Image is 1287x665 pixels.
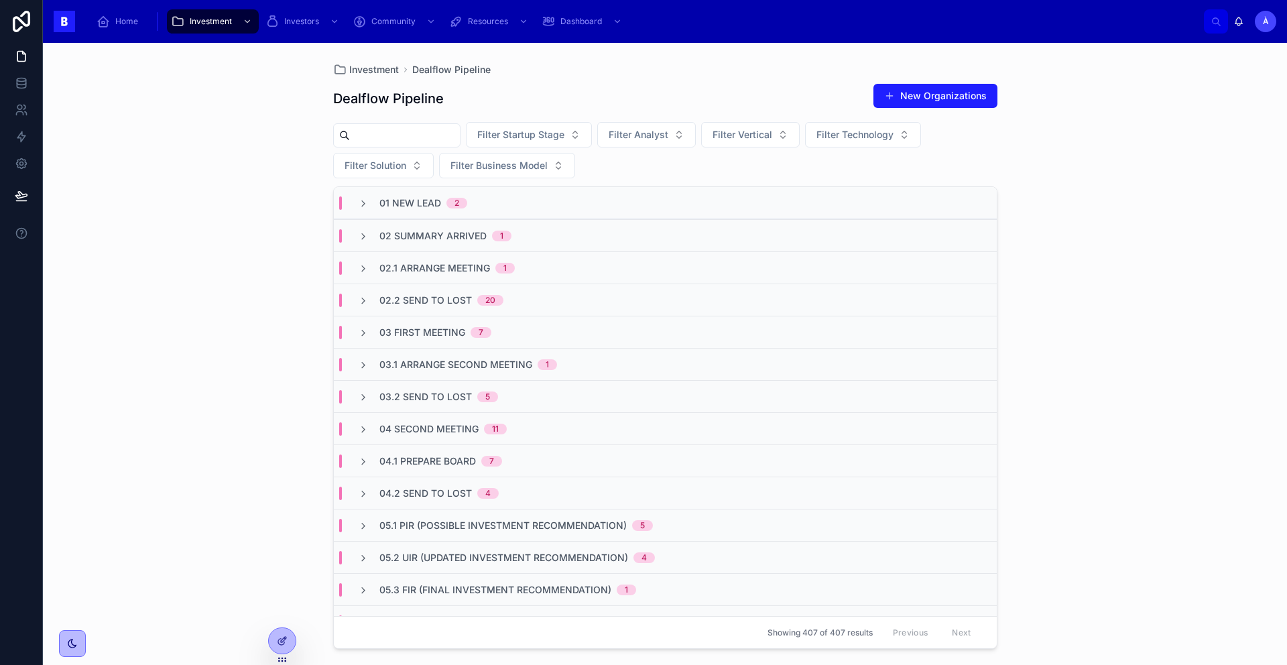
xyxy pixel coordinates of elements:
[379,422,479,436] span: 04 Second Meeting
[379,358,532,371] span: 03.1 Arrange Second Meeting
[261,9,346,34] a: Investors
[445,9,535,34] a: Resources
[468,16,508,27] span: Resources
[538,9,629,34] a: Dashboard
[805,122,921,147] button: Select Button
[379,519,627,532] span: 05.1 PIR (Possible Investment Recommendation)
[701,122,800,147] button: Select Button
[190,16,232,27] span: Investment
[345,159,406,172] span: Filter Solution
[379,615,471,629] span: 05.4 Send to Lost
[115,16,138,27] span: Home
[371,16,416,27] span: Community
[640,520,645,531] div: 5
[477,128,564,141] span: Filter Startup Stage
[412,63,491,76] a: Dealflow Pipeline
[333,89,444,108] h1: Dealflow Pipeline
[500,231,503,241] div: 1
[466,122,592,147] button: Select Button
[379,455,476,468] span: 04.1 Prepare Board
[625,585,628,595] div: 1
[349,9,442,34] a: Community
[609,128,668,141] span: Filter Analyst
[597,122,696,147] button: Select Button
[379,196,441,210] span: 01 New Lead
[379,294,472,307] span: 02.2 Send To Lost
[873,84,997,108] button: New Organizations
[349,63,399,76] span: Investment
[379,229,487,243] span: 02 Summary Arrived
[560,16,602,27] span: Dashboard
[333,63,399,76] a: Investment
[713,128,772,141] span: Filter Vertical
[816,128,894,141] span: Filter Technology
[333,153,434,178] button: Select Button
[485,295,495,306] div: 20
[503,263,507,274] div: 1
[379,390,472,404] span: 03.2 Send to Lost
[379,583,611,597] span: 05.3 FIR (Final Investment Recommendation)
[379,326,465,339] span: 03 First Meeting
[379,551,628,564] span: 05.2 UIR (Updated Investment Recommendation)
[284,16,319,27] span: Investors
[54,11,75,32] img: App logo
[492,424,499,434] div: 11
[167,9,259,34] a: Investment
[454,198,459,208] div: 2
[1263,16,1269,27] span: À
[485,488,491,499] div: 4
[379,261,490,275] span: 02.1 Arrange Meeting
[86,7,1204,36] div: scrollable content
[485,391,490,402] div: 5
[768,627,873,638] span: Showing 407 of 407 results
[546,359,549,370] div: 1
[93,9,147,34] a: Home
[641,552,647,563] div: 4
[479,327,483,338] div: 7
[450,159,548,172] span: Filter Business Model
[489,456,494,467] div: 7
[379,487,472,500] span: 04.2 Send to Lost
[439,153,575,178] button: Select Button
